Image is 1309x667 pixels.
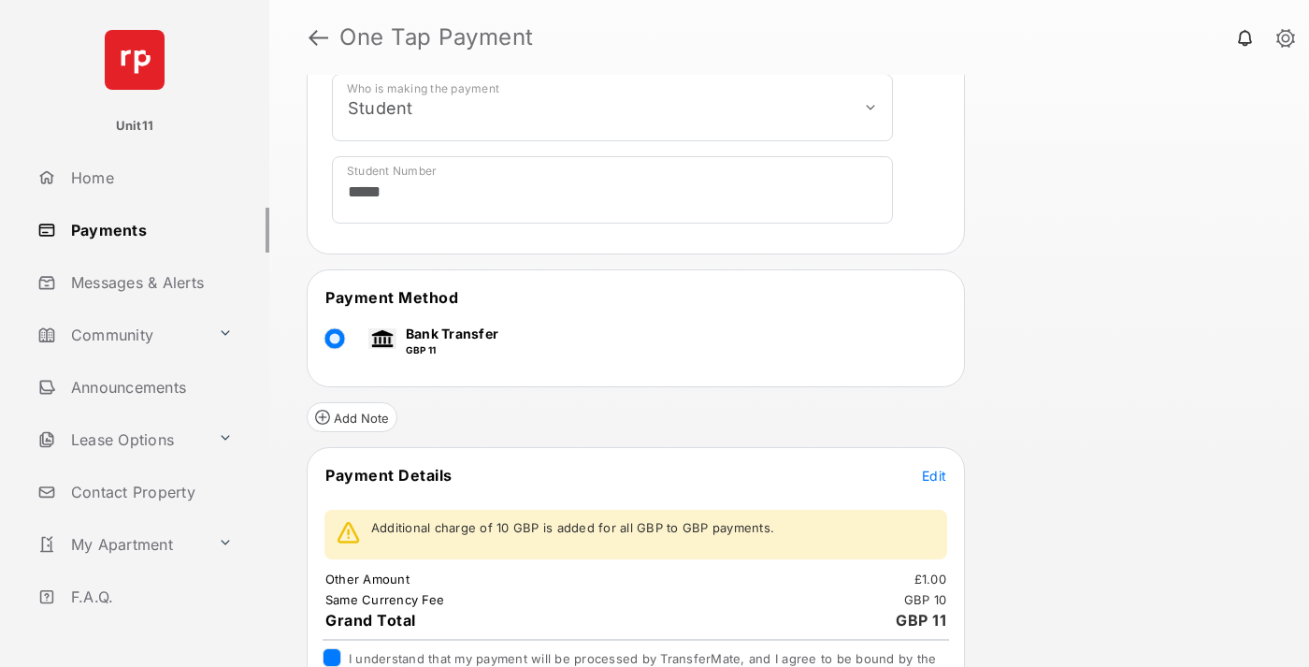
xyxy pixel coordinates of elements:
td: GBP 10 [903,591,948,608]
a: Contact Property [30,470,269,515]
a: Payments [30,208,269,253]
span: Payment Details [325,466,453,485]
a: Community [30,312,210,357]
p: GBP 11 [406,343,498,357]
a: Announcements [30,365,269,410]
p: Unit11 [116,117,154,136]
p: Additional charge of 10 GBP is added for all GBP to GBP payments. [371,519,774,538]
span: Grand Total [325,611,416,630]
img: bank.png [368,328,396,349]
a: My Apartment [30,522,210,567]
img: svg+xml;base64,PHN2ZyB4bWxucz0iaHR0cDovL3d3dy53My5vcmcvMjAwMC9zdmciIHdpZHRoPSI2NCIgaGVpZ2h0PSI2NC... [105,30,165,90]
strong: One Tap Payment [339,26,534,49]
td: Same Currency Fee [324,591,445,608]
span: GBP 11 [896,611,946,630]
a: Lease Options [30,417,210,462]
p: Bank Transfer [406,324,498,343]
button: Edit [922,466,946,485]
a: F.A.Q. [30,574,269,619]
td: Other Amount [324,571,410,587]
span: Edit [922,468,946,484]
button: Add Note [307,402,397,432]
td: £1.00 [913,571,947,587]
span: Payment Method [325,288,458,307]
a: Home [30,155,269,200]
a: Messages & Alerts [30,260,269,305]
